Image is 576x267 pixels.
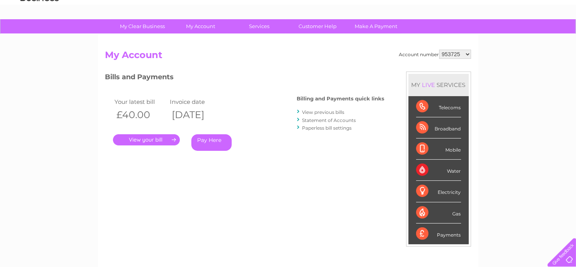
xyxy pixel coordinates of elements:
[286,19,349,33] a: Customer Help
[416,96,461,117] div: Telecoms
[302,125,352,131] a: Paperless bill settings
[421,81,437,88] div: LIVE
[416,139,461,160] div: Mobile
[20,20,59,43] img: logo.png
[113,97,168,107] td: Your latest bill
[191,134,232,151] a: Pay Here
[441,33,455,38] a: Water
[416,224,461,244] div: Payments
[509,33,520,38] a: Blog
[399,50,471,59] div: Account number
[113,107,168,123] th: £40.00
[416,117,461,139] div: Broadband
[416,181,461,202] div: Electricity
[168,107,223,123] th: [DATE]
[416,160,461,181] div: Water
[107,4,470,37] div: Clear Business is a trading name of Verastar Limited (registered in [GEOGRAPHIC_DATA] No. 3667643...
[113,134,180,145] a: .
[460,33,477,38] a: Energy
[302,109,345,115] a: View previous bills
[297,96,385,102] h4: Billing and Payments quick links
[169,19,232,33] a: My Account
[408,74,469,96] div: MY SERVICES
[227,19,291,33] a: Services
[416,202,461,224] div: Gas
[168,97,223,107] td: Invoice date
[105,72,385,85] h3: Bills and Payments
[481,33,505,38] a: Telecoms
[551,33,569,38] a: Log out
[105,50,471,64] h2: My Account
[111,19,174,33] a: My Clear Business
[302,117,356,123] a: Statement of Accounts
[431,4,484,13] a: 0333 014 3131
[344,19,408,33] a: Make A Payment
[525,33,544,38] a: Contact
